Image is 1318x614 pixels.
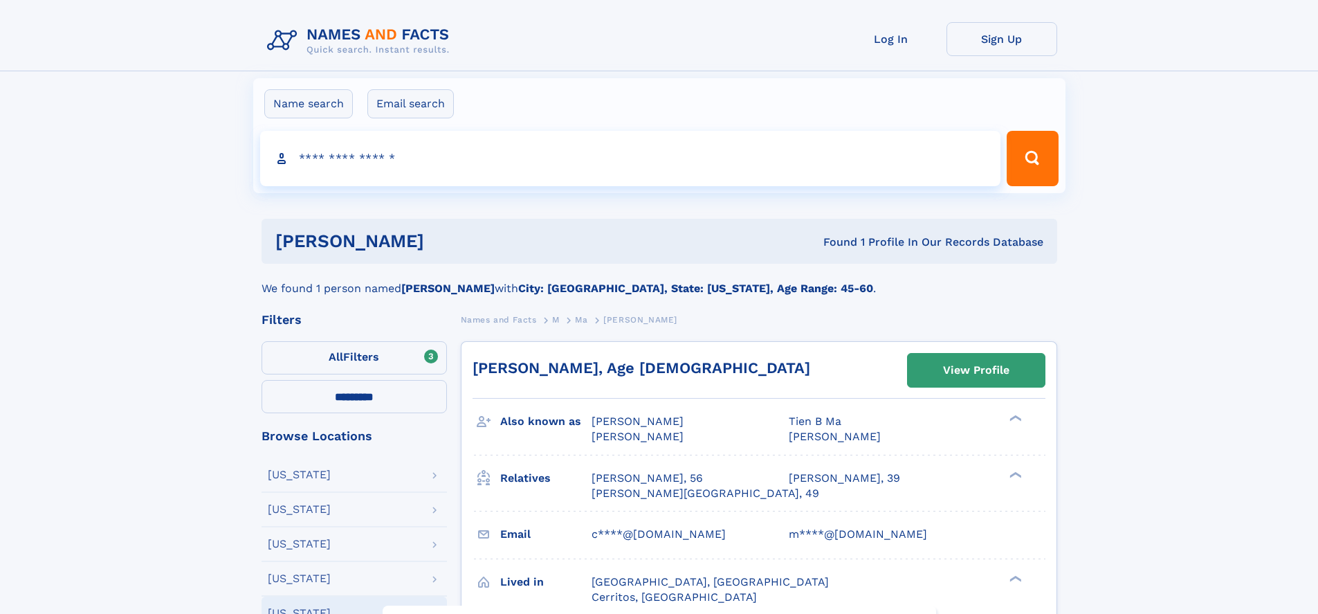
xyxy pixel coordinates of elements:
label: Filters [262,341,447,374]
img: Logo Names and Facts [262,22,461,60]
a: Names and Facts [461,311,537,328]
div: [US_STATE] [268,539,331,550]
a: [PERSON_NAME][GEOGRAPHIC_DATA], 49 [592,486,819,501]
b: [PERSON_NAME] [401,282,495,295]
span: [PERSON_NAME] [789,430,881,443]
h3: Lived in [500,570,592,594]
h3: Email [500,523,592,546]
div: [US_STATE] [268,573,331,584]
div: Browse Locations [262,430,447,442]
label: Name search [264,89,353,118]
div: [US_STATE] [268,504,331,515]
h3: Relatives [500,467,592,490]
button: Search Button [1007,131,1058,186]
a: View Profile [908,354,1045,387]
div: We found 1 person named with . [262,264,1057,297]
a: [PERSON_NAME], 56 [592,471,703,486]
span: Ma [575,315,587,325]
div: Filters [262,314,447,326]
div: ❯ [1006,414,1023,423]
b: City: [GEOGRAPHIC_DATA], State: [US_STATE], Age Range: 45-60 [518,282,873,295]
a: [PERSON_NAME], 39 [789,471,900,486]
div: View Profile [943,354,1009,386]
label: Email search [367,89,454,118]
span: Cerritos, [GEOGRAPHIC_DATA] [592,590,757,604]
input: search input [260,131,1001,186]
span: [GEOGRAPHIC_DATA], [GEOGRAPHIC_DATA] [592,575,829,588]
span: [PERSON_NAME] [592,415,684,428]
a: Sign Up [946,22,1057,56]
h3: Also known as [500,410,592,433]
div: Found 1 Profile In Our Records Database [623,235,1043,250]
a: M [552,311,560,328]
span: [PERSON_NAME] [592,430,684,443]
div: [US_STATE] [268,469,331,480]
span: [PERSON_NAME] [603,315,677,325]
h1: [PERSON_NAME] [275,233,624,250]
span: Tien B Ma [789,415,841,428]
a: Log In [836,22,946,56]
span: All [329,350,343,363]
a: Ma [575,311,587,328]
a: [PERSON_NAME], Age [DEMOGRAPHIC_DATA] [473,359,810,377]
div: ❯ [1006,470,1023,479]
span: M [552,315,560,325]
div: ❯ [1006,574,1023,583]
